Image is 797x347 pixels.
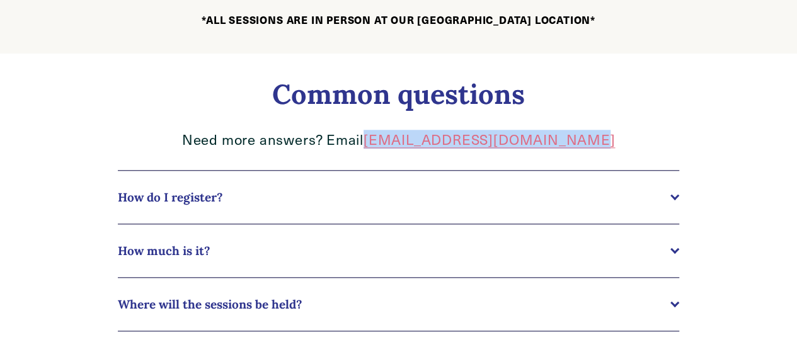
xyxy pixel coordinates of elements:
[118,243,671,258] span: How much is it?
[118,171,680,224] button: How do I register?
[364,130,615,149] a: [EMAIL_ADDRESS][DOMAIN_NAME]
[202,13,595,27] strong: *ALL SESSIONS ARE IN PERSON AT OUR [GEOGRAPHIC_DATA] LOCATION*
[118,190,671,205] span: How do I register?
[118,130,680,149] p: Need more answers? Email
[118,77,680,110] h2: Common questions
[118,224,680,277] button: How much is it?
[118,297,671,312] span: Where will the sessions be held?
[118,278,680,331] button: Where will the sessions be held?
